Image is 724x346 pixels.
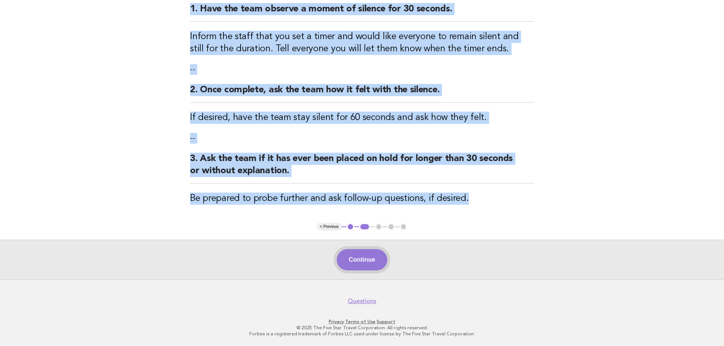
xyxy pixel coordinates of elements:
[190,153,534,183] h2: 3. Ask the team if it has ever been placed on hold for longer than 30 seconds or without explanat...
[190,133,534,144] p: --
[130,325,595,331] p: © 2025 The Five Star Travel Corporation. All rights reserved.
[377,319,395,324] a: Support
[190,3,534,22] h2: 1. Have the team observe a moment of silence for 30 seconds.
[345,319,375,324] a: Terms of Use
[190,64,534,75] p: --
[359,223,370,231] button: 2
[130,319,595,325] p: · ·
[329,319,344,324] a: Privacy
[190,31,534,55] h3: Inform the staff that you set a timer and would like everyone to remain silent and still for the ...
[190,193,534,205] h3: Be prepared to probe further and ask follow-up questions, if desired.
[347,223,354,231] button: 1
[190,112,534,124] h3: If desired, have the team stay silent for 60 seconds and ask how they felt.
[348,297,376,305] a: Questions
[337,249,387,270] button: Continue
[317,223,342,231] button: < Previous
[130,331,595,337] p: Forbes is a registered trademark of Forbes LLC used under license by The Five Star Travel Corpora...
[190,84,534,103] h2: 2. Once complete, ask the team how it felt with the silence.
